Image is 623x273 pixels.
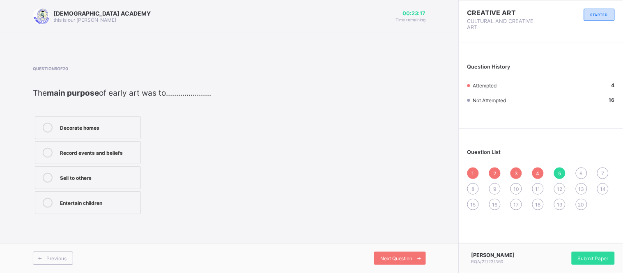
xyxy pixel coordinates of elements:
[536,170,540,177] span: 4
[395,10,426,16] span: 00:23:17
[60,198,136,206] div: Entertain children
[558,170,561,177] span: 5
[53,17,116,23] span: this is our [PERSON_NAME]
[60,123,136,131] div: Decorate homes
[33,66,216,71] span: Question 5 of 20
[609,97,615,103] b: 16
[536,186,540,192] span: 11
[578,202,584,208] span: 20
[492,202,497,208] span: 16
[600,186,606,192] span: 14
[46,255,67,262] span: Previous
[471,202,476,208] span: 15
[493,186,496,192] span: 9
[591,13,608,17] span: STARTED
[467,149,501,155] span: Question List
[472,170,474,177] span: 1
[33,88,211,98] span: The of early art was to......................
[473,83,497,89] span: Attempted
[467,64,510,70] span: Question History
[33,88,216,98] p: ​ ​
[602,170,605,177] span: 7
[612,82,615,88] b: 4
[472,186,475,192] span: 8
[580,170,583,177] span: 6
[513,186,519,192] span: 10
[493,170,496,177] span: 2
[53,10,151,17] span: [DEMOGRAPHIC_DATA] ACADEMY
[536,202,541,208] span: 18
[471,252,515,258] span: [PERSON_NAME]
[473,97,506,103] span: Not Attempted
[514,202,519,208] span: 17
[578,255,609,262] span: Submit Paper
[467,9,541,17] span: CREATIVE ART
[467,18,541,30] span: CULTURAL AND CREATIVE ART
[557,186,562,192] span: 12
[515,170,518,177] span: 3
[557,202,562,208] span: 19
[60,173,136,181] div: Sell to others
[47,88,99,98] strong: main purpose
[380,255,413,262] span: Next Question
[395,17,426,22] span: Time remaining
[579,186,584,192] span: 13
[60,148,136,156] div: Record events and beliefs
[471,259,503,264] span: RQA/22/23/360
